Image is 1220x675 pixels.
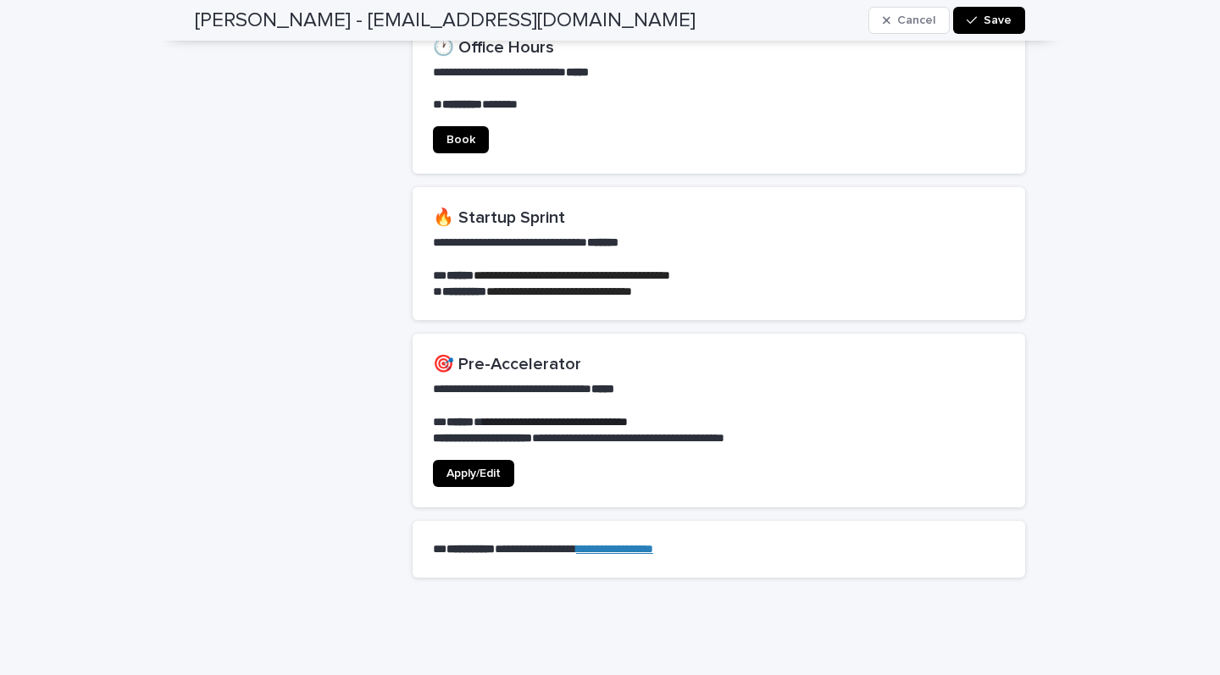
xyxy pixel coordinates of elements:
[868,7,950,34] button: Cancel
[984,14,1012,26] span: Save
[433,207,1005,228] h2: 🔥 Startup Sprint
[433,460,514,487] a: Apply/Edit
[897,14,935,26] span: Cancel
[433,126,489,153] a: Book
[953,7,1025,34] button: Save
[446,468,501,479] span: Apply/Edit
[433,354,1005,374] h2: 🎯 Pre-Accelerator
[433,37,1005,58] h2: 🕐 Office Hours
[195,8,696,33] h2: [PERSON_NAME] - [EMAIL_ADDRESS][DOMAIN_NAME]
[446,134,475,146] span: Book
